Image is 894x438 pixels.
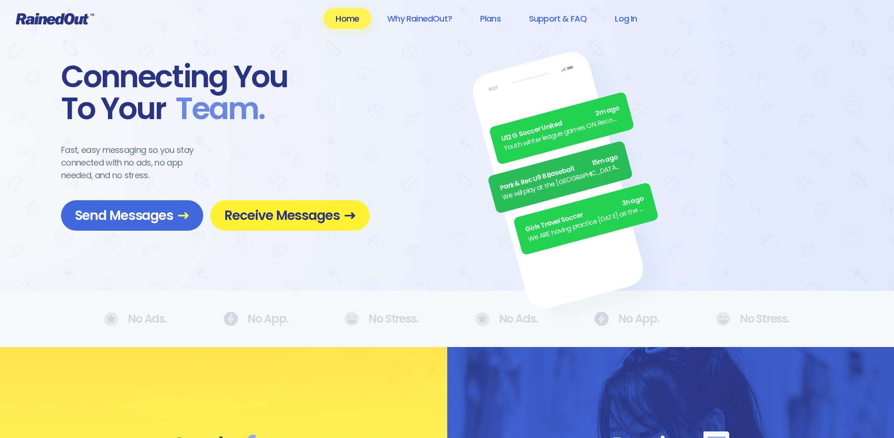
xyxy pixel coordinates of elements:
div: Fast, easy messaging so you stay connected with no ads, no app needed, and no stress. [61,143,211,181]
span: Team . [166,93,265,125]
div: No App. [594,312,659,326]
span: Send Messages [75,207,189,224]
div: No Ads. [104,312,167,326]
a: Receive Messages [210,200,370,231]
img: No Ads. [594,312,609,326]
div: Park & Rec U9 B Baseball [499,152,619,193]
div: No Stress. [344,312,419,326]
span: 2m ago [595,103,621,119]
a: Why RainedOut? [375,8,464,29]
img: No Ads. [344,312,359,326]
div: Youth winter league games ON. Recommend running shoes/sneakers for players as option for footwear. [503,113,624,154]
img: No Ads. [104,312,118,326]
a: Send Messages [61,200,203,231]
a: Log In [603,8,649,29]
div: No Ads. [475,312,538,326]
img: No Ads. [716,312,730,326]
img: No Ads. [223,312,238,326]
img: No Ads. [475,312,489,326]
span: 3h ago [621,194,645,209]
a: Plans [468,8,513,29]
div: No App. [223,312,289,326]
a: Home [323,8,371,29]
div: Girls Travel Soccer [525,194,645,235]
div: Connecting You To Your [61,61,370,125]
span: 15m ago [591,152,619,168]
div: We ARE having practice [DATE] as the sun is finally out. [527,203,648,244]
a: Support & FAQ [517,8,599,29]
div: We will play at the [GEOGRAPHIC_DATA]. Wear white, be at the field by 5pm. [501,161,622,203]
div: U12 G Soccer United [500,103,621,144]
span: Receive Messages [224,207,356,224]
div: No Stress. [716,312,790,326]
